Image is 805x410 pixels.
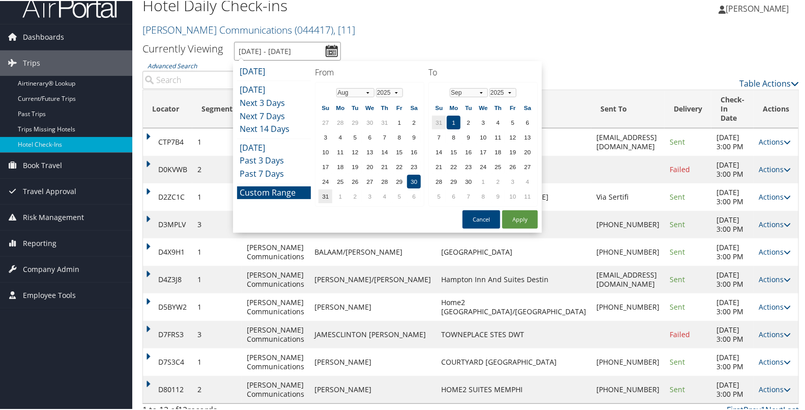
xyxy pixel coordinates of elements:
td: 1 [192,265,242,292]
span: Failed [670,163,690,173]
span: Dashboards [23,23,64,49]
td: 27 [319,115,332,128]
td: 4 [491,115,505,128]
a: Actions [759,384,791,393]
td: [DATE] 3:00 PM [711,375,754,402]
h4: To [428,66,538,77]
td: 1 [192,182,242,210]
td: JAMESCLINTON [PERSON_NAME] [309,320,436,347]
td: CTP7B4 [143,127,192,155]
td: 2 [348,188,362,202]
input: Advanced Search [142,70,295,88]
td: 30 [363,115,377,128]
th: Th [378,100,391,114]
td: 24 [476,159,490,173]
td: 3 [192,210,242,237]
td: 19 [348,159,362,173]
li: Past 3 Days [237,153,311,167]
td: [PHONE_NUMBER] [591,237,665,265]
li: Next 3 Days [237,96,311,109]
td: 13 [363,144,377,158]
td: 22 [392,159,406,173]
span: Sent [670,191,685,201]
span: Travel Approval [23,178,76,203]
th: Tu [462,100,475,114]
a: Actions [759,136,791,146]
span: Company Admin [23,256,79,281]
span: [PERSON_NAME] [726,2,789,13]
button: Cancel [463,209,500,228]
td: 6 [521,115,534,128]
td: TOWNEPLACE STES DWT [436,320,591,347]
td: 17 [476,144,490,158]
td: 28 [333,115,347,128]
a: Actions [759,218,791,228]
span: , [ 11 ] [333,22,355,36]
span: Reporting [23,230,56,255]
td: 11 [491,129,505,143]
a: Actions [759,356,791,366]
td: D0KVWB [143,155,192,182]
td: 5 [392,188,406,202]
td: [PERSON_NAME] Communications [242,237,309,265]
th: Segment: activate to sort column ascending [192,89,242,127]
td: 23 [462,159,475,173]
td: 1 [447,115,461,128]
td: D80112 [143,375,192,402]
td: 26 [348,174,362,187]
td: [DATE] 3:00 PM [711,127,754,155]
span: Sent [670,218,685,228]
td: 1 [333,188,347,202]
td: 10 [319,144,332,158]
td: 10 [506,188,520,202]
td: D7S3C4 [143,347,192,375]
td: [DATE] 3:00 PM [711,347,754,375]
td: 20 [363,159,377,173]
th: Locator: activate to sort column ascending [143,89,192,127]
td: 31 [432,115,446,128]
td: [GEOGRAPHIC_DATA] [436,237,591,265]
td: 2 [192,375,242,402]
td: D4X9H1 [143,237,192,265]
td: [DATE] 3:00 PM [711,155,754,182]
th: Mo [447,100,461,114]
td: 1 [192,292,242,320]
td: 3 [363,188,377,202]
td: 6 [447,188,461,202]
td: D4Z3J8 [143,265,192,292]
td: 9 [491,188,505,202]
td: 9 [407,129,421,143]
li: [DATE] [237,83,311,96]
td: 29 [348,115,362,128]
td: [PERSON_NAME] Communications [242,265,309,292]
td: COURTYARD [GEOGRAPHIC_DATA] [436,347,591,375]
span: Trips [23,49,40,75]
button: Apply [502,209,538,228]
th: Sent To: activate to sort column ascending [591,89,665,127]
td: 15 [392,144,406,158]
th: Check-In Date: activate to sort column ascending [711,89,754,127]
a: Table Actions [739,77,799,88]
td: 18 [491,144,505,158]
td: 1 [192,237,242,265]
span: Employee Tools [23,282,76,307]
h4: From [315,66,424,77]
th: Fr [392,100,406,114]
a: Advanced Search [148,61,197,69]
td: 29 [392,174,406,187]
h3: Currently Viewing [142,41,223,54]
td: 24 [319,174,332,187]
th: Mo [333,100,347,114]
span: Sent [670,136,685,146]
th: Th [491,100,505,114]
td: [PERSON_NAME] Communications [242,320,309,347]
li: [DATE] [237,141,311,154]
a: Actions [759,274,791,283]
td: 25 [491,159,505,173]
li: Next 7 Days [237,109,311,122]
li: Custom Range [237,185,311,199]
td: D3MPLV [143,210,192,237]
td: 28 [378,174,391,187]
th: We [476,100,490,114]
td: [DATE] 3:00 PM [711,237,754,265]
